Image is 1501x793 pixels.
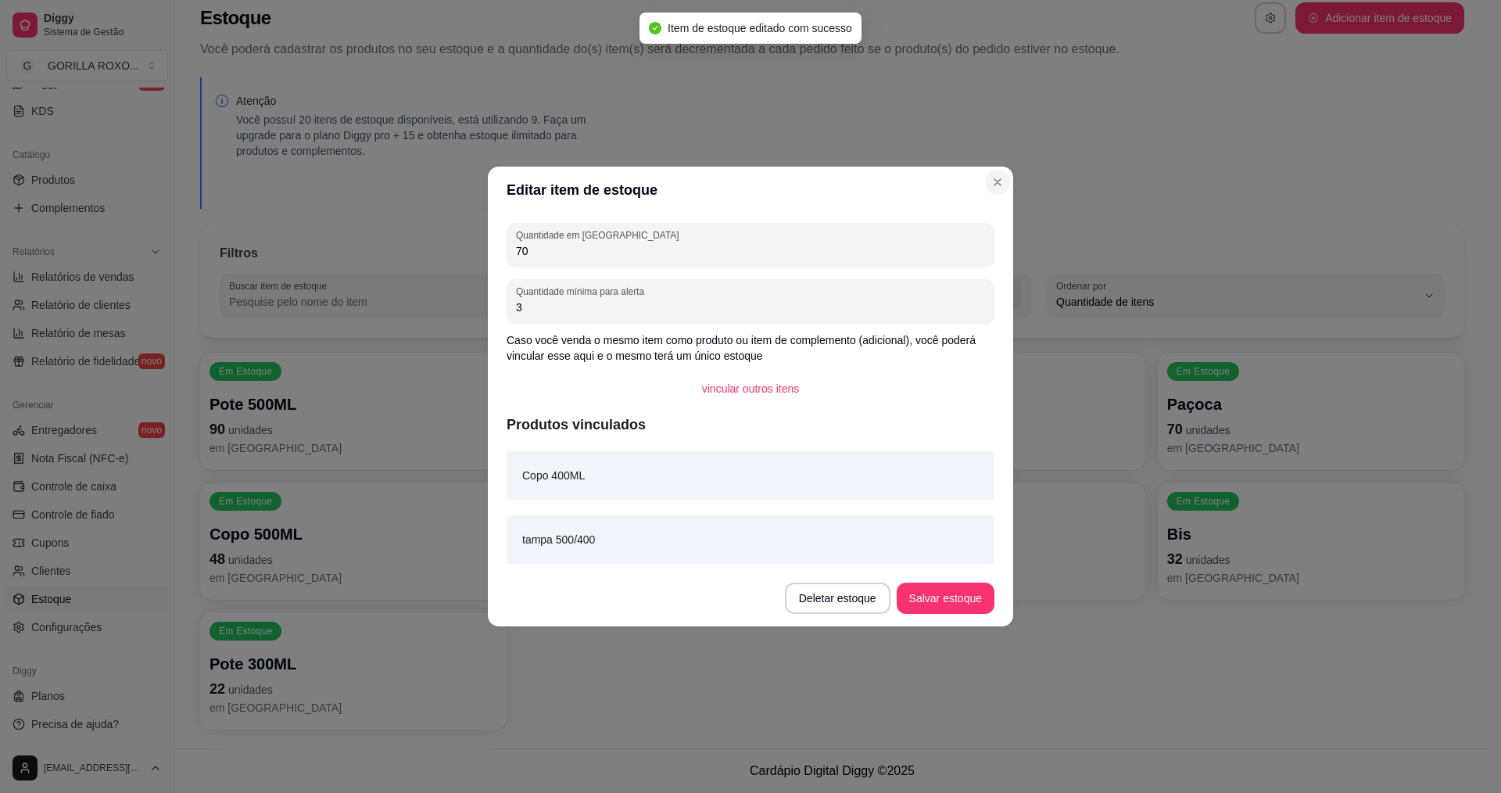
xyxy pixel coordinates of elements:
[649,22,661,34] span: check-circle
[897,583,994,614] button: Salvar estoque
[516,243,985,259] input: Quantidade em estoque
[522,467,585,484] article: Copo 400ML
[516,228,684,242] label: Quantidade em [GEOGRAPHIC_DATA]
[488,167,1013,213] header: Editar item de estoque
[516,285,650,298] label: Quantidade mínima para alerta
[985,170,1010,195] button: Close
[507,414,994,436] article: Produtos vinculados
[690,373,812,404] button: vincular outros itens
[785,583,890,614] button: Deletar estoque
[507,332,994,364] p: Caso você venda o mesmo item como produto ou item de complemento (adicional), você poderá vincula...
[668,22,852,34] span: Item de estoque editado com sucesso
[516,300,985,315] input: Quantidade mínima para alerta
[522,531,595,548] article: tampa 500/400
